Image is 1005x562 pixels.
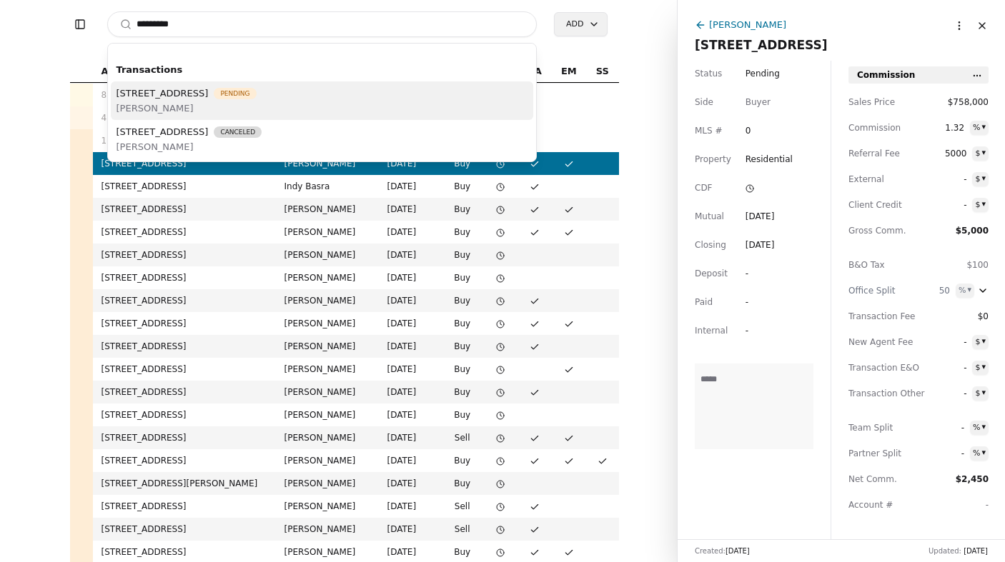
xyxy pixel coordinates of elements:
span: 104 pending [102,134,156,148]
td: [PERSON_NAME] [276,495,379,518]
td: Sell [441,518,484,541]
div: ▾ [981,146,986,159]
td: [PERSON_NAME] [276,472,379,495]
td: [STREET_ADDRESS] [93,403,276,426]
td: Sell [441,426,484,449]
span: - [941,386,966,401]
td: Buy [441,472,484,495]
span: Pending [746,66,780,81]
button: $ [972,172,989,186]
td: [PERSON_NAME] [276,266,379,289]
span: Property [695,152,731,166]
td: Buy [441,312,484,335]
span: $5,000 [956,226,989,236]
td: Buy [441,358,484,381]
td: [DATE] [379,449,441,472]
span: Residential [746,152,793,166]
td: [STREET_ADDRESS] [93,152,276,175]
td: [DATE] [379,518,441,541]
span: Status [695,66,722,81]
div: ▾ [981,198,986,211]
button: % [956,283,974,298]
div: ▾ [981,446,986,459]
span: Gross Comm. [848,224,913,238]
td: [PERSON_NAME] [276,358,379,381]
td: Buy [441,244,484,266]
span: Sales Price [848,95,913,109]
td: [DATE] [379,175,441,198]
button: $ [972,198,989,212]
span: [PERSON_NAME] [117,139,262,154]
span: 1.32 [945,121,964,135]
button: Add [554,12,607,36]
div: - [746,266,771,281]
button: $ [972,386,989,401]
span: Paid [695,295,713,309]
span: Closing [695,238,726,252]
div: ▾ [981,421,986,433]
td: [STREET_ADDRESS] [93,289,276,312]
span: Pending [214,88,256,99]
td: [DATE] [379,381,441,403]
td: [STREET_ADDRESS] [93,518,276,541]
div: Created: [695,546,750,556]
span: [DATE] [964,547,988,555]
button: % [970,121,989,135]
span: Client Credit [848,198,913,212]
span: $758,000 [948,95,989,109]
div: [DATE] [746,238,775,252]
td: [STREET_ADDRESS] [93,244,276,266]
div: Suggestions [108,55,537,161]
div: ▾ [981,121,986,134]
span: 50 [924,283,950,298]
td: [DATE] [379,403,441,426]
td: Buy [441,221,484,244]
span: Side [695,95,713,109]
span: [PERSON_NAME] [117,101,257,116]
td: [PERSON_NAME] [276,518,379,541]
td: [STREET_ADDRESS] [93,266,276,289]
td: [STREET_ADDRESS][PERSON_NAME] [93,472,276,495]
span: 0 [746,124,771,138]
td: [PERSON_NAME] [276,403,379,426]
td: [STREET_ADDRESS] [93,495,276,518]
div: Buyer [746,95,771,109]
td: [DATE] [379,266,441,289]
td: [STREET_ADDRESS] [93,381,276,403]
td: [DATE] [379,426,441,449]
span: Transaction E&O [848,361,913,375]
div: 80 active [102,88,267,102]
div: ▾ [981,386,986,399]
span: Canceled [214,126,262,138]
td: [PERSON_NAME] [276,198,379,221]
div: [DATE] [746,209,775,224]
td: [STREET_ADDRESS] [93,358,276,381]
div: - [746,323,771,338]
td: [STREET_ADDRESS] [93,449,276,472]
span: - [939,446,964,461]
span: CDF [695,181,713,195]
td: [DATE] [379,358,441,381]
span: Commission [857,68,915,82]
td: Buy [441,335,484,358]
div: ▾ [981,361,986,373]
span: - [941,172,966,186]
td: Buy [441,381,484,403]
td: [PERSON_NAME] [276,221,379,244]
span: - [941,335,966,349]
span: [DATE] [726,547,750,555]
div: ▾ [981,172,986,185]
span: Net Comm. [848,472,913,486]
td: [DATE] [379,312,441,335]
td: [DATE] [379,221,441,244]
span: - [939,421,964,435]
td: Buy [441,198,484,221]
button: % [970,421,989,435]
td: [DATE] [379,152,441,175]
button: % [970,446,989,461]
button: $ [972,146,989,161]
div: ▾ [981,335,986,348]
td: [DATE] [379,472,441,495]
div: - [746,295,771,309]
td: Buy [441,152,484,175]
